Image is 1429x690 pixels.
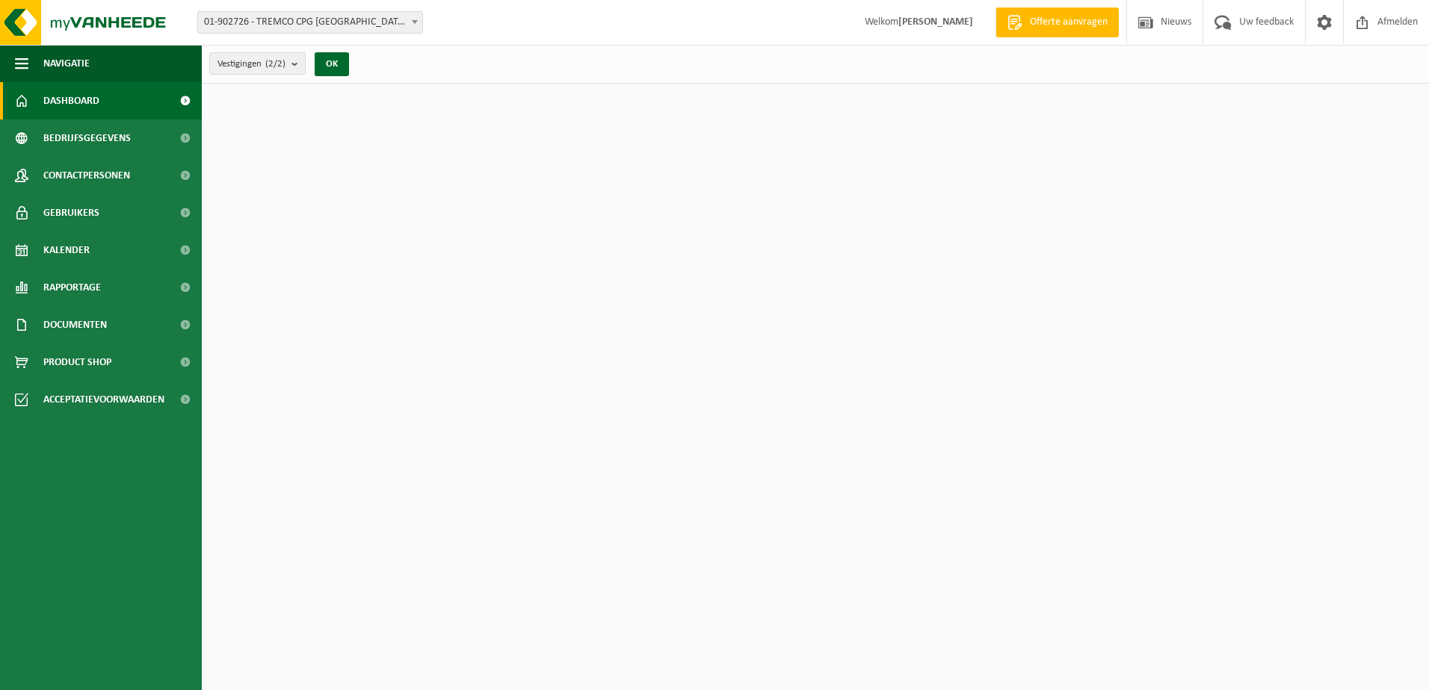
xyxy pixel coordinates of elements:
[265,59,286,69] count: (2/2)
[43,231,90,269] span: Kalender
[43,119,131,157] span: Bedrijfsgegevens
[43,306,107,344] span: Documenten
[43,381,164,418] span: Acceptatievoorwaarden
[197,11,423,34] span: 01-902726 - TREMCO CPG BELGIUM NV - TIELT
[43,344,111,381] span: Product Shop
[43,194,99,231] span: Gebruikers
[217,53,286,75] span: Vestigingen
[209,52,306,75] button: Vestigingen(2/2)
[43,157,130,194] span: Contactpersonen
[198,12,422,33] span: 01-902726 - TREMCO CPG BELGIUM NV - TIELT
[43,269,101,306] span: Rapportage
[43,82,99,119] span: Dashboard
[1026,15,1111,30] span: Offerte aanvragen
[43,45,90,82] span: Navigatie
[996,7,1119,37] a: Offerte aanvragen
[898,16,973,28] strong: [PERSON_NAME]
[315,52,349,76] button: OK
